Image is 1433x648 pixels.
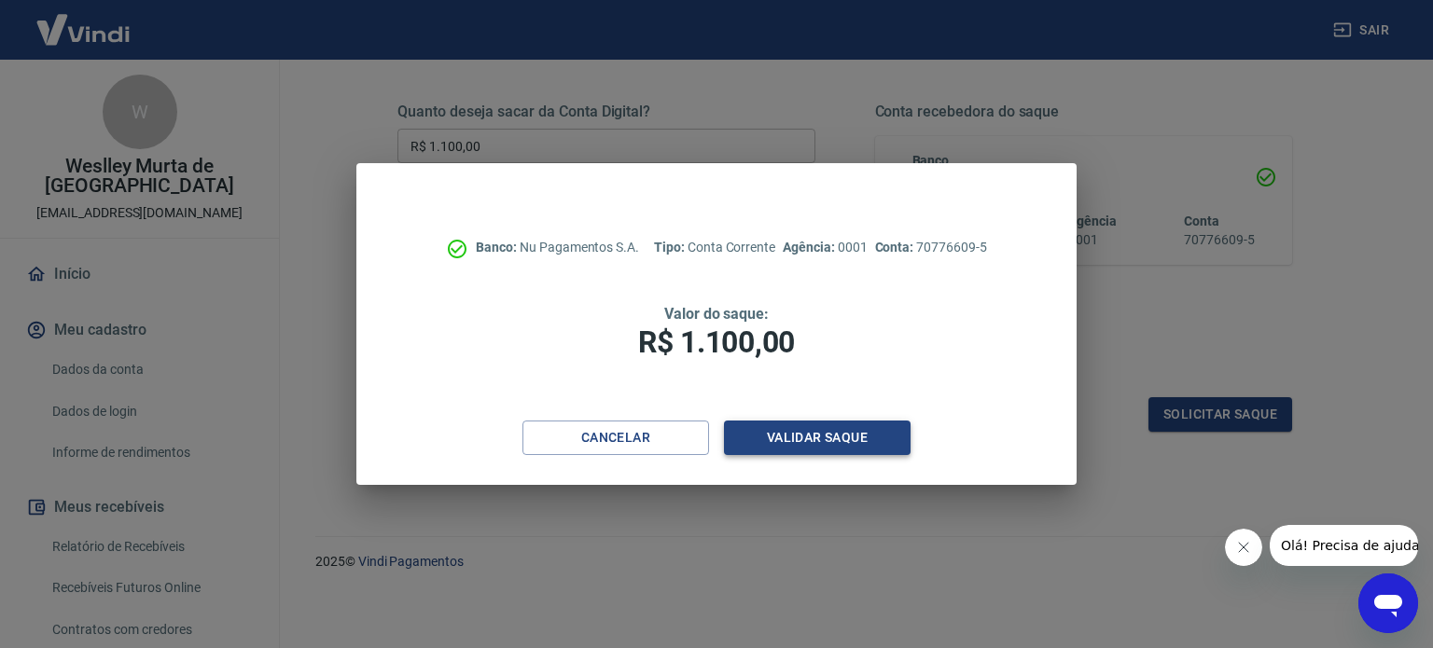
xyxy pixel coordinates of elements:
[724,421,911,455] button: Validar saque
[875,238,987,257] p: 70776609-5
[783,240,838,255] span: Agência:
[638,324,795,360] span: R$ 1.100,00
[476,240,520,255] span: Banco:
[1225,529,1262,566] iframe: Fechar mensagem
[1358,573,1418,633] iframe: Botão para abrir a janela de mensagens
[1270,525,1418,566] iframe: Mensagem da empresa
[664,305,769,323] span: Valor do saque:
[875,240,917,255] span: Conta:
[522,421,709,455] button: Cancelar
[783,238,867,257] p: 0001
[654,238,775,257] p: Conta Corrente
[654,240,688,255] span: Tipo:
[476,238,639,257] p: Nu Pagamentos S.A.
[11,13,157,28] span: Olá! Precisa de ajuda?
